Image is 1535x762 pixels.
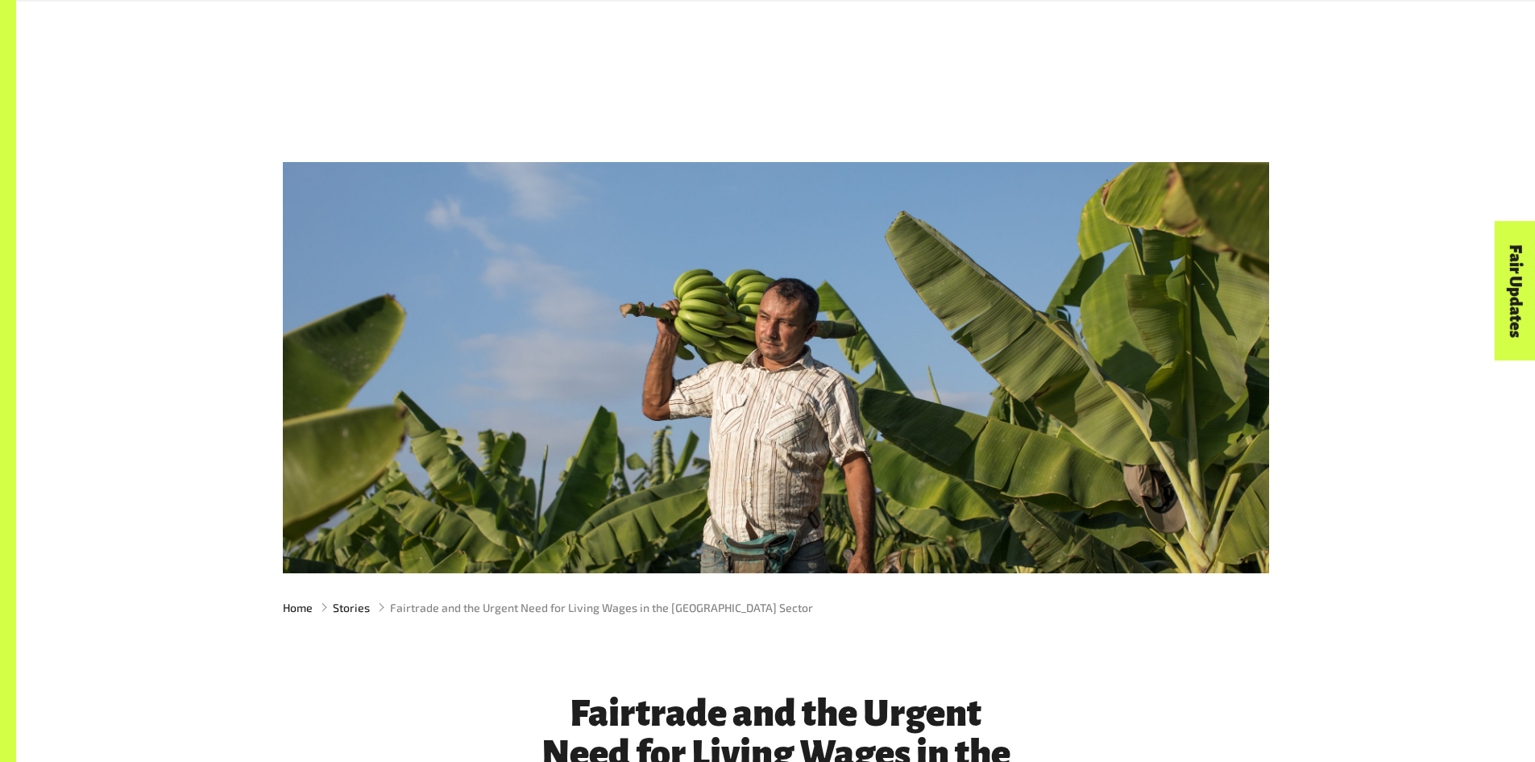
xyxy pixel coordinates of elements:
[283,599,313,616] a: Home
[333,599,370,616] a: Stories
[390,599,813,616] span: Fairtrade and the Urgent Need for Living Wages in the [GEOGRAPHIC_DATA] Sector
